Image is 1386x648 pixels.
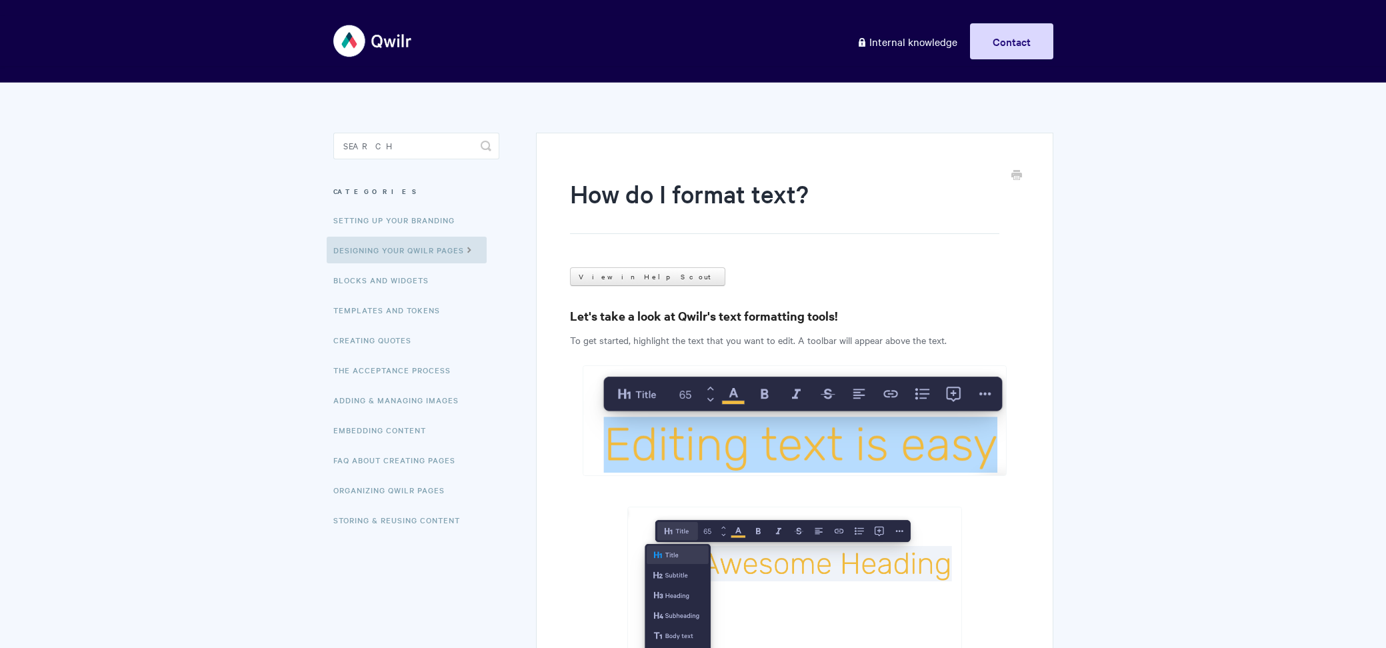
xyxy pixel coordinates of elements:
img: file-V6bKnOzqcn.png [583,365,1007,476]
a: Adding & Managing Images [333,387,469,413]
a: The Acceptance Process [333,357,461,383]
a: Blocks and Widgets [333,267,439,293]
a: Embedding Content [333,417,436,443]
a: Organizing Qwilr Pages [333,477,455,503]
a: View in Help Scout [570,267,725,286]
a: Print this Article [1011,169,1022,183]
a: Creating Quotes [333,327,421,353]
a: Templates and Tokens [333,297,450,323]
a: Setting up your Branding [333,207,465,233]
a: Storing & Reusing Content [333,507,470,533]
a: FAQ About Creating Pages [333,447,465,473]
input: Search [333,133,499,159]
h1: How do I format text? [570,177,999,234]
h3: Categories [333,179,499,203]
a: Contact [970,23,1053,59]
p: To get started, highlight the text that you want to edit. A toolbar will appear above the text. [570,332,1019,348]
a: Designing Your Qwilr Pages [327,237,487,263]
img: Qwilr Help Center [333,16,413,66]
h3: Let's take a look at Qwilr's text formatting tools! [570,307,1019,325]
a: Internal knowledge [847,23,967,59]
